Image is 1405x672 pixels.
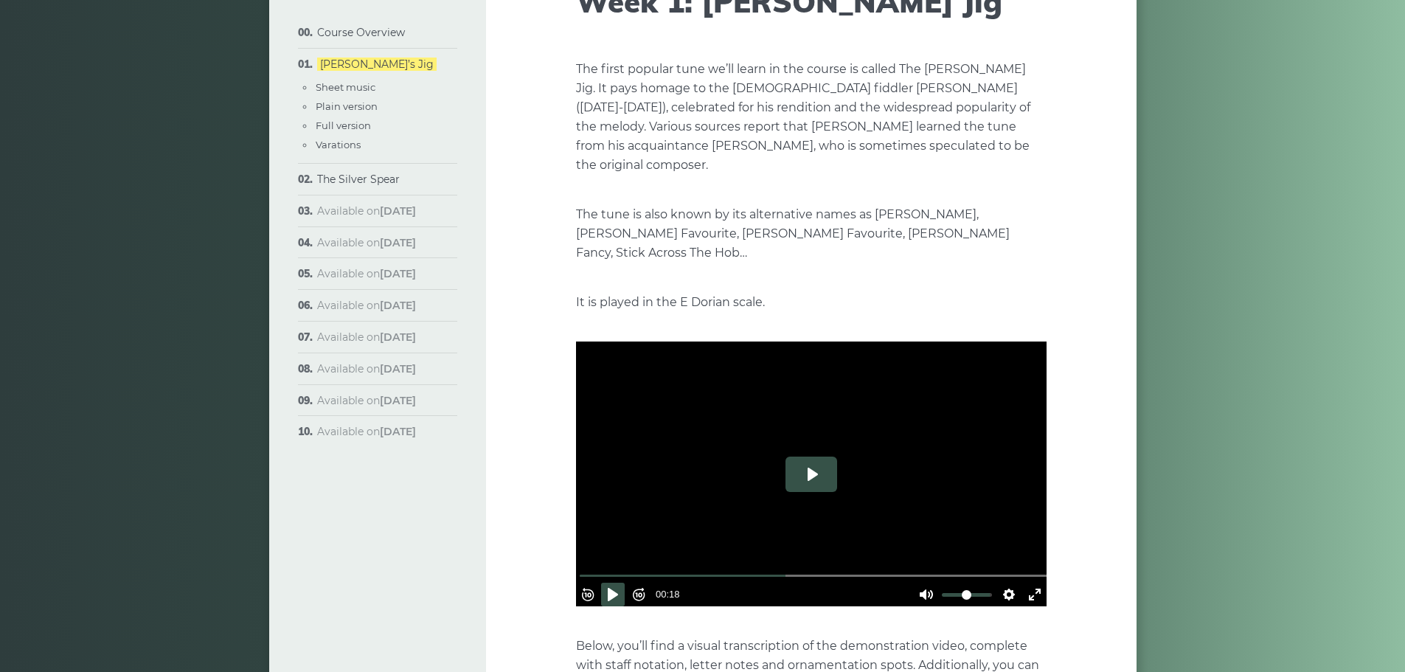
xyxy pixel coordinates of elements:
a: Plain version [316,100,378,112]
strong: [DATE] [380,204,416,218]
strong: [DATE] [380,236,416,249]
span: Available on [317,299,416,312]
span: Available on [317,267,416,280]
strong: [DATE] [380,299,416,312]
strong: [DATE] [380,394,416,407]
strong: [DATE] [380,267,416,280]
a: Course Overview [317,26,405,39]
a: Varations [316,139,361,150]
p: It is played in the E Dorian scale. [576,293,1047,312]
a: [PERSON_NAME]’s Jig [317,58,437,71]
strong: [DATE] [380,330,416,344]
a: The Silver Spear [317,173,400,186]
p: The first popular tune we’ll learn in the course is called The [PERSON_NAME] Jig. It pays homage ... [576,60,1047,175]
a: Sheet music [316,81,375,93]
strong: [DATE] [380,362,416,375]
span: Available on [317,425,416,438]
span: Available on [317,236,416,249]
p: The tune is also known by its alternative names as [PERSON_NAME], [PERSON_NAME] Favourite, [PERSO... [576,205,1047,263]
span: Available on [317,204,416,218]
a: Full version [316,119,371,131]
span: Available on [317,330,416,344]
span: Available on [317,362,416,375]
strong: [DATE] [380,425,416,438]
span: Available on [317,394,416,407]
